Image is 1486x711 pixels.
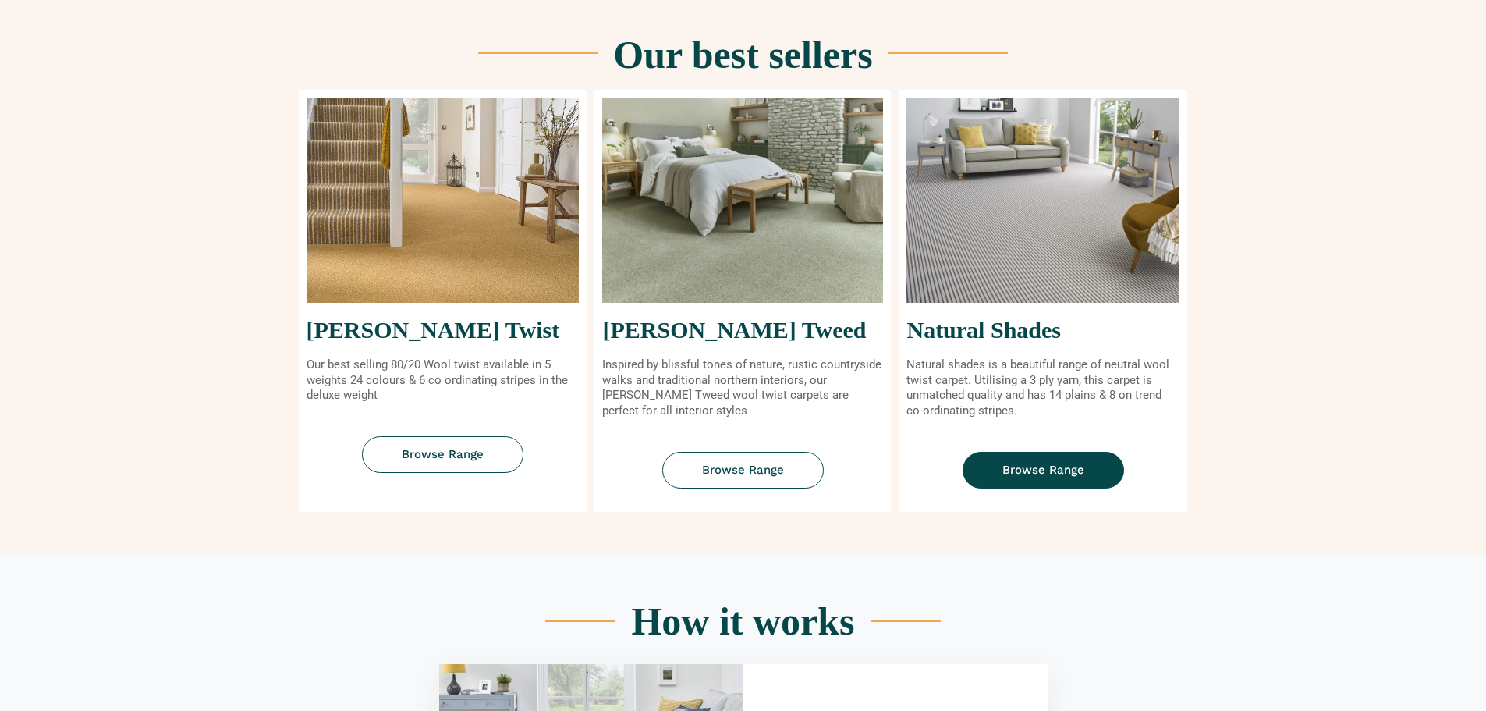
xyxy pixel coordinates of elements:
[402,449,484,460] span: Browse Range
[662,452,824,489] a: Browse Range
[307,357,580,403] p: Our best selling 80/20 Wool twist available in 5 weights 24 colours & 6 co ordinating stripes in ...
[613,35,872,74] h2: Our best sellers
[602,357,883,418] p: Inspired by blissful tones of nature, rustic countryside walks and traditional northern interiors...
[1002,464,1084,476] span: Browse Range
[702,464,784,476] span: Browse Range
[906,318,1179,342] h2: Natural Shades
[602,318,883,342] h2: [PERSON_NAME] Tweed
[906,357,1179,418] p: Natural shades is a beautiful range of neutral wool twist carpet. Utilising a 3 ply yarn, this ca...
[362,436,523,473] a: Browse Range
[307,318,580,342] h2: [PERSON_NAME] Twist
[963,452,1124,489] a: Browse Range
[631,602,854,641] h2: How it works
